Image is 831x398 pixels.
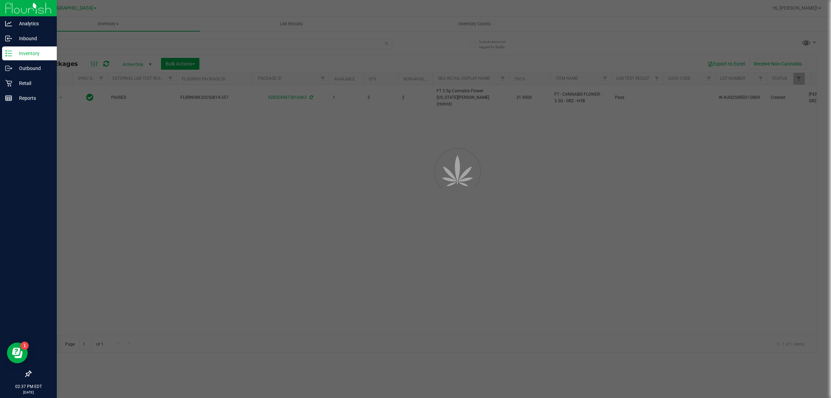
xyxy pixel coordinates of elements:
inline-svg: Analytics [5,20,12,27]
inline-svg: Outbound [5,65,12,72]
p: Retail [12,79,54,87]
iframe: Resource center [7,343,28,363]
p: Inbound [12,34,54,43]
inline-svg: Retail [5,80,12,87]
iframe: Resource center unread badge [20,341,29,350]
inline-svg: Inventory [5,50,12,57]
p: Reports [12,94,54,102]
inline-svg: Inbound [5,35,12,42]
inline-svg: Reports [5,95,12,102]
p: Inventory [12,49,54,58]
p: [DATE] [3,390,54,395]
p: Outbound [12,64,54,72]
p: 02:37 PM EDT [3,383,54,390]
p: Analytics [12,19,54,28]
